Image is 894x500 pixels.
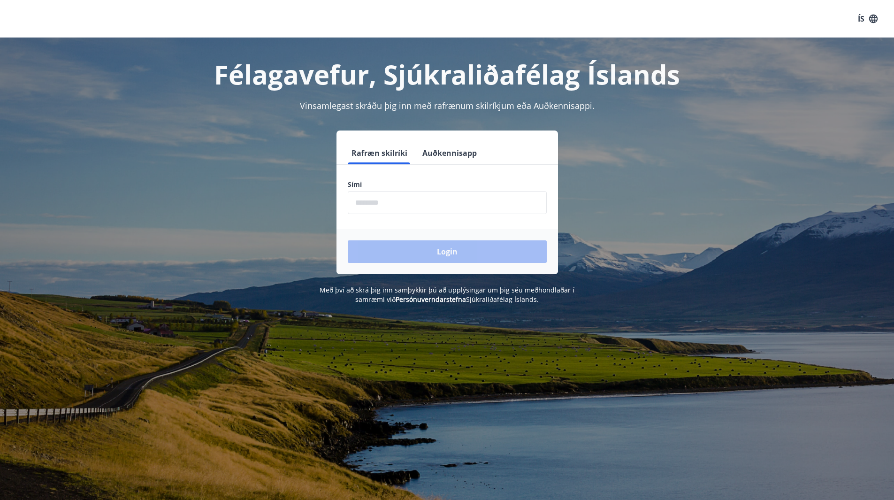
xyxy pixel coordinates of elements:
[419,142,481,164] button: Auðkennisapp
[348,180,547,189] label: Sími
[121,56,774,92] h1: Félagavefur, Sjúkraliðafélag Íslands
[396,295,466,304] a: Persónuverndarstefna
[320,285,574,304] span: Með því að skrá þig inn samþykkir þú að upplýsingar um þig séu meðhöndlaðar í samræmi við Sjúkral...
[300,100,595,111] span: Vinsamlegast skráðu þig inn með rafrænum skilríkjum eða Auðkennisappi.
[853,10,883,27] button: ÍS
[348,142,411,164] button: Rafræn skilríki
